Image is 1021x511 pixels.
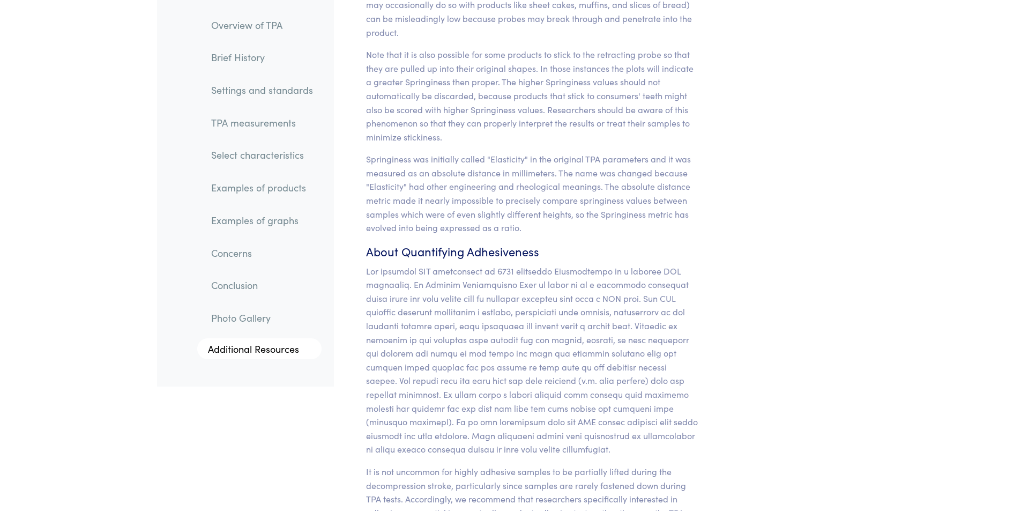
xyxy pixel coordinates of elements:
a: Conclusion [203,273,322,298]
a: Concerns [203,241,322,265]
a: Additional Resources [197,338,322,360]
a: Select characteristics [203,143,322,168]
a: Settings and standards [203,78,322,102]
a: Brief History [203,46,322,70]
a: Photo Gallery [203,306,322,330]
p: Springiness was initially called "Elasticity" in the original TPA parameters and it was measured ... [366,152,700,235]
a: Examples of graphs [203,208,322,233]
p: Note that it is also possible for some products to stick to the retracting probe so that they are... [366,48,700,144]
a: Examples of products [203,176,322,201]
h6: About Quantifying Adhesiveness [366,243,700,260]
a: TPA measurements [203,110,322,135]
a: Overview of TPA [203,13,322,38]
p: Lor ipsumdol SIT ametconsect ad 6731 elitseddo Eiusmodtempo in u laboree DOL magnaaliq. En Admini... [366,264,700,456]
